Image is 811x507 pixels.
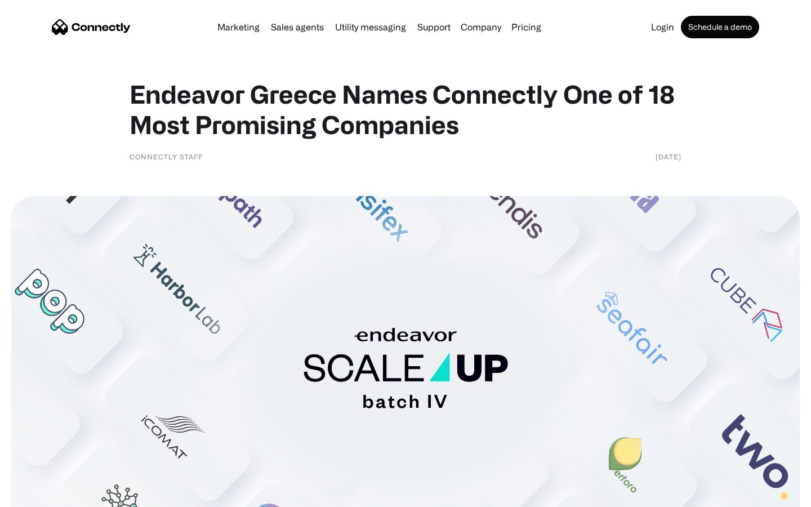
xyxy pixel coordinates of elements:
[130,79,681,140] h1: Endeavor Greece Names Connectly One of 18 Most Promising Companies
[23,487,68,503] ul: Language list
[656,151,681,162] div: [DATE]
[213,23,264,32] a: Marketing
[11,487,68,503] aside: Language selected: English
[681,16,759,38] a: Schedule a demo
[647,23,679,32] a: Login
[461,19,501,35] div: Company
[266,23,328,32] a: Sales agents
[130,151,203,162] div: Connectly Staff
[331,23,411,32] a: Utility messaging
[507,23,546,32] a: Pricing
[413,23,455,32] a: Support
